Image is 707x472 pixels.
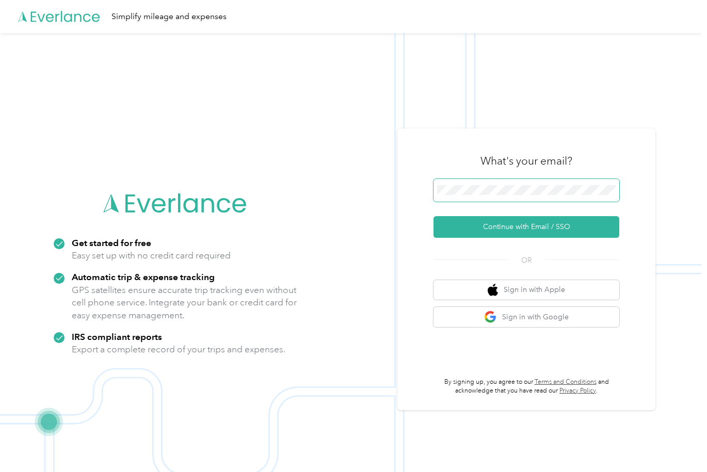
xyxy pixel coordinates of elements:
[111,10,227,23] div: Simplify mileage and expenses
[433,378,619,396] p: By signing up, you agree to our and acknowledge that you have read our .
[72,237,151,248] strong: Get started for free
[488,284,498,297] img: apple logo
[433,307,619,327] button: google logoSign in with Google
[72,249,231,262] p: Easy set up with no credit card required
[480,154,572,168] h3: What's your email?
[72,343,285,356] p: Export a complete record of your trips and expenses.
[72,331,162,342] strong: IRS compliant reports
[433,280,619,300] button: apple logoSign in with Apple
[484,311,497,323] img: google logo
[535,378,597,386] a: Terms and Conditions
[72,271,215,282] strong: Automatic trip & expense tracking
[72,284,297,322] p: GPS satellites ensure accurate trip tracking even without cell phone service. Integrate your bank...
[508,255,544,266] span: OR
[433,216,619,238] button: Continue with Email / SSO
[559,387,596,395] a: Privacy Policy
